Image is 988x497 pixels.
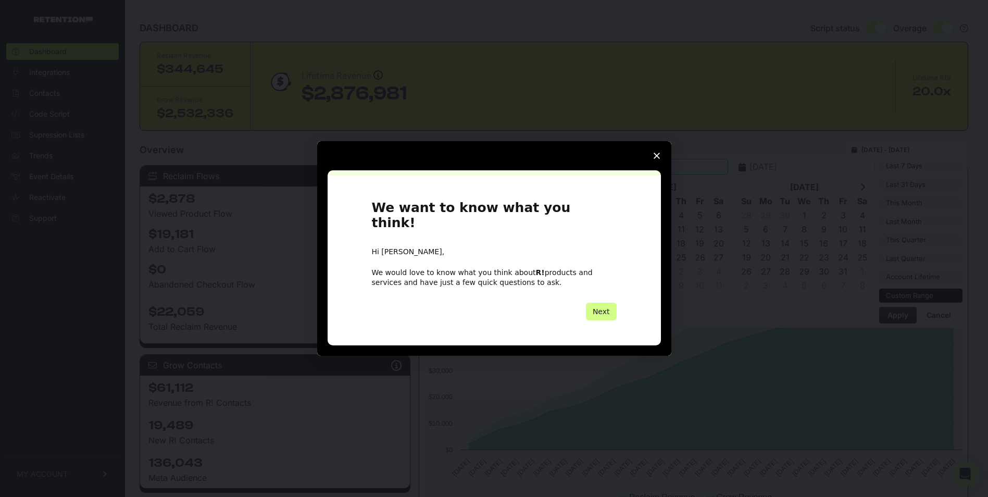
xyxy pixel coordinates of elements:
div: Hi [PERSON_NAME], [372,247,617,257]
b: R! [536,268,545,277]
div: We would love to know what you think about products and services and have just a few quick questi... [372,268,617,287]
h1: We want to know what you think! [372,201,617,237]
button: Next [586,303,617,320]
span: Close survey [642,141,671,170]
